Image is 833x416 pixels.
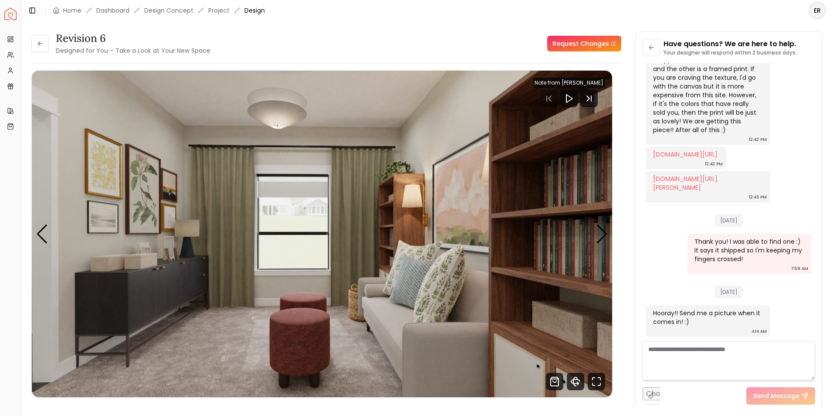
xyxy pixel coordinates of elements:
small: Designed for You – Take a Look at Your New Space [56,46,210,55]
span: Design [244,6,265,15]
button: ER [809,2,826,19]
a: Spacejoy [4,8,17,20]
span: [DATE] [715,286,743,298]
div: 12:42 PM [705,160,723,168]
img: Spacejoy Logo [4,8,17,20]
div: Hooray!! Send me a picture when it comes in! :) [653,309,762,326]
li: Design Concept [144,6,193,15]
svg: Play [564,93,574,104]
span: [DATE] [715,214,743,227]
a: [DOMAIN_NAME][URL][PERSON_NAME] [653,174,718,192]
span: ER [809,3,825,18]
svg: Next Track [580,90,598,107]
a: Dashboard [96,6,129,15]
nav: breadcrumb [53,6,265,15]
div: 4:14 AM [752,327,767,336]
p: Your designer will respond within 2 business days. [664,49,797,56]
div: I haven't but... I found two more sites that sell that size. The difference is that once is a wra... [653,30,762,134]
div: 1 / 4 [32,71,612,397]
svg: 360 View [567,373,584,390]
div: 7:59 AM [791,264,808,273]
div: Note from [PERSON_NAME] [533,78,605,88]
div: Next slide [596,225,608,244]
div: 12:42 PM [749,135,767,144]
p: Have questions? We are here to help. [664,39,797,49]
a: Project [208,6,230,15]
div: Carousel [32,71,612,397]
img: Design Render 1 [32,71,612,397]
div: Thank you! I was able to find one :) It says it shipped so I'm keeping my fingers crossed! [694,237,803,263]
a: [DOMAIN_NAME][URL] [653,150,718,159]
div: Previous slide [36,225,48,244]
a: Home [63,6,81,15]
div: 12:43 PM [749,193,767,201]
svg: Shop Products from this design [546,373,563,390]
h3: Revision 6 [56,31,210,45]
svg: Fullscreen [588,373,605,390]
a: Request Changes [547,36,621,51]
